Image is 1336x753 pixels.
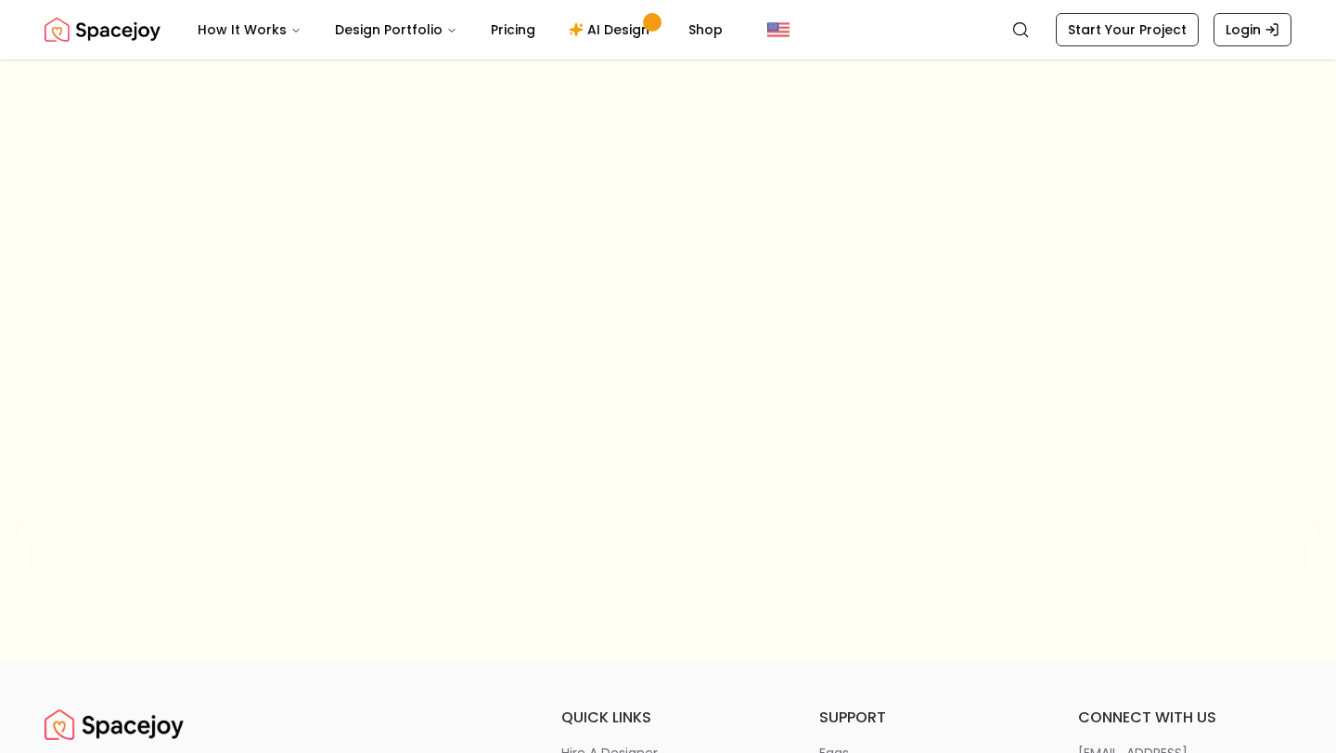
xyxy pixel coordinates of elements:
a: Shop [674,11,738,48]
nav: Main [183,11,738,48]
a: AI Design [554,11,670,48]
button: How It Works [183,11,316,48]
h6: support [819,707,1033,729]
a: Spacejoy [45,707,184,744]
button: Design Portfolio [320,11,472,48]
img: United States [767,19,790,41]
h6: quick links [561,707,775,729]
a: Spacejoy [45,11,161,48]
h6: connect with us [1078,707,1291,729]
a: Start Your Project [1056,13,1199,46]
img: Spacejoy Logo [45,11,161,48]
img: Spacejoy Logo [45,707,184,744]
a: Login [1214,13,1291,46]
a: Pricing [476,11,550,48]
